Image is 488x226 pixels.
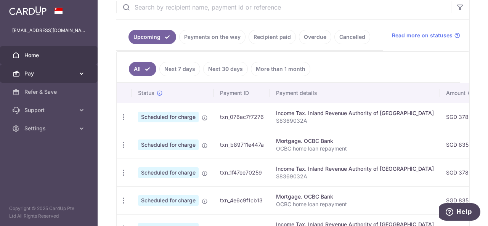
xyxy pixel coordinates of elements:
[440,186,483,214] td: SGD 835.73
[24,106,75,114] span: Support
[251,62,310,76] a: More than 1 month
[334,30,370,44] a: Cancelled
[214,83,270,103] th: Payment ID
[24,125,75,132] span: Settings
[24,88,75,96] span: Refer & Save
[392,32,460,39] a: Read more on statuses
[214,159,270,186] td: txn_1f47ee70259
[276,173,434,180] p: S8369032A
[439,203,480,222] iframe: Opens a widget where you can find more information
[276,193,434,200] div: Mortgage. OCBC Bank
[276,137,434,145] div: Mortgage. OCBC Bank
[138,167,199,178] span: Scheduled for charge
[276,145,434,152] p: OCBC home loan repayment
[440,103,483,131] td: SGD 378.36
[179,30,246,44] a: Payments on the way
[159,62,200,76] a: Next 7 days
[138,112,199,122] span: Scheduled for charge
[276,109,434,117] div: Income Tax. Inland Revenue Authority of [GEOGRAPHIC_DATA]
[276,200,434,208] p: OCBC home loan repayment
[270,83,440,103] th: Payment details
[138,89,154,97] span: Status
[24,70,75,77] span: Pay
[203,62,248,76] a: Next 30 days
[214,131,270,159] td: txn_b89711e447a
[12,27,85,34] p: [EMAIL_ADDRESS][DOMAIN_NAME]
[276,165,434,173] div: Income Tax. Inland Revenue Authority of [GEOGRAPHIC_DATA]
[392,32,453,39] span: Read more on statuses
[138,195,199,206] span: Scheduled for charge
[128,30,176,44] a: Upcoming
[214,186,270,214] td: txn_4e6c9f1cb13
[129,62,156,76] a: All
[446,89,466,97] span: Amount
[276,117,434,125] p: S8369032A
[299,30,331,44] a: Overdue
[214,103,270,131] td: txn_076ac7f7276
[440,159,483,186] td: SGD 378.36
[440,131,483,159] td: SGD 835.73
[138,139,199,150] span: Scheduled for charge
[9,6,47,15] img: CardUp
[24,51,75,59] span: Home
[249,30,296,44] a: Recipient paid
